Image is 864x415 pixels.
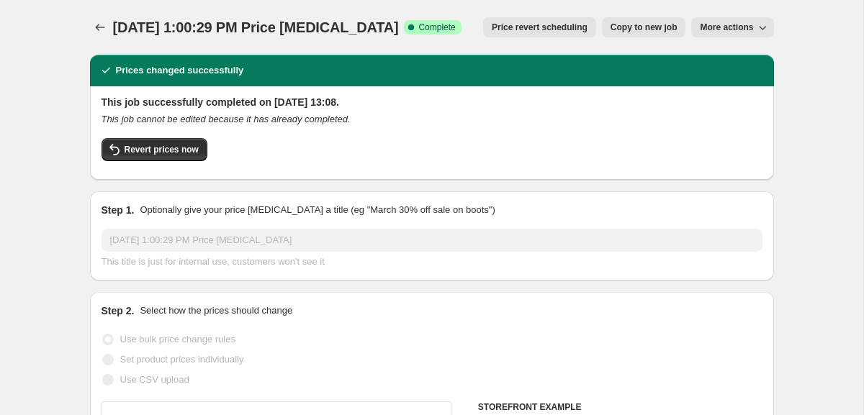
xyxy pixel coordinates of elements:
[90,17,110,37] button: Price change jobs
[140,203,495,217] p: Optionally give your price [MEDICAL_DATA] a title (eg "March 30% off sale on boots")
[418,22,455,33] span: Complete
[102,114,351,124] i: This job cannot be edited because it has already completed.
[102,229,762,252] input: 30% off holiday sale
[120,354,244,365] span: Set product prices individually
[602,17,686,37] button: Copy to new job
[478,401,762,413] h6: STOREFRONT EXAMPLE
[120,374,189,385] span: Use CSV upload
[113,19,399,35] span: [DATE] 1:00:29 PM Price [MEDICAL_DATA]
[125,144,199,155] span: Revert prices now
[102,203,135,217] h2: Step 1.
[691,17,773,37] button: More actions
[116,63,244,78] h2: Prices changed successfully
[611,22,678,33] span: Copy to new job
[102,95,762,109] h2: This job successfully completed on [DATE] 13:08.
[102,304,135,318] h2: Step 2.
[102,138,207,161] button: Revert prices now
[102,256,325,267] span: This title is just for internal use, customers won't see it
[492,22,588,33] span: Price revert scheduling
[700,22,753,33] span: More actions
[140,304,292,318] p: Select how the prices should change
[120,334,235,345] span: Use bulk price change rules
[483,17,596,37] button: Price revert scheduling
